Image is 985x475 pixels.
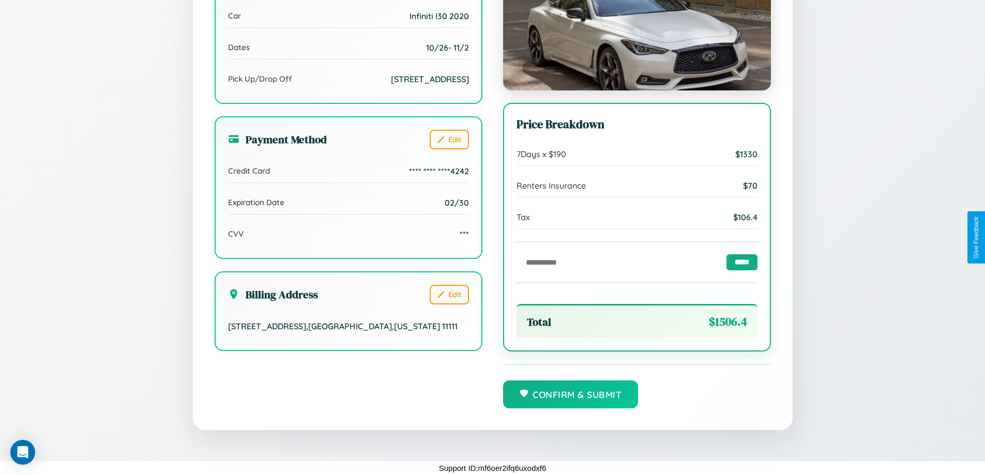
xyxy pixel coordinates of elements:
span: 10 / 26 - 11 / 2 [426,42,469,53]
h3: Billing Address [228,287,318,302]
span: [STREET_ADDRESS] [391,74,469,84]
div: Give Feedback [973,217,980,258]
h3: Payment Method [228,132,327,147]
span: Total [527,314,551,329]
span: $ 70 [743,180,757,191]
span: CVV [228,229,244,239]
span: 02/30 [445,197,469,208]
span: $ 1506.4 [709,314,747,330]
p: Support ID: mf6oer2ifq6uxodxf6 [439,461,547,475]
span: Pick Up/Drop Off [228,74,292,84]
span: Renters Insurance [517,180,586,191]
span: Dates [228,42,250,52]
span: 7 Days x $ 190 [517,149,566,159]
span: Car [228,11,241,21]
span: Expiration Date [228,197,284,207]
div: Open Intercom Messenger [10,440,35,465]
span: $ 1330 [735,149,757,159]
span: Credit Card [228,166,270,176]
button: Edit [430,285,469,304]
span: Infiniti I30 2020 [410,11,469,21]
button: Edit [430,130,469,149]
span: [STREET_ADDRESS] , [GEOGRAPHIC_DATA] , [US_STATE] 11111 [228,321,458,331]
h3: Price Breakdown [517,116,757,132]
span: Tax [517,212,530,222]
span: $ 106.4 [733,212,757,222]
button: Confirm & Submit [503,380,639,408]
